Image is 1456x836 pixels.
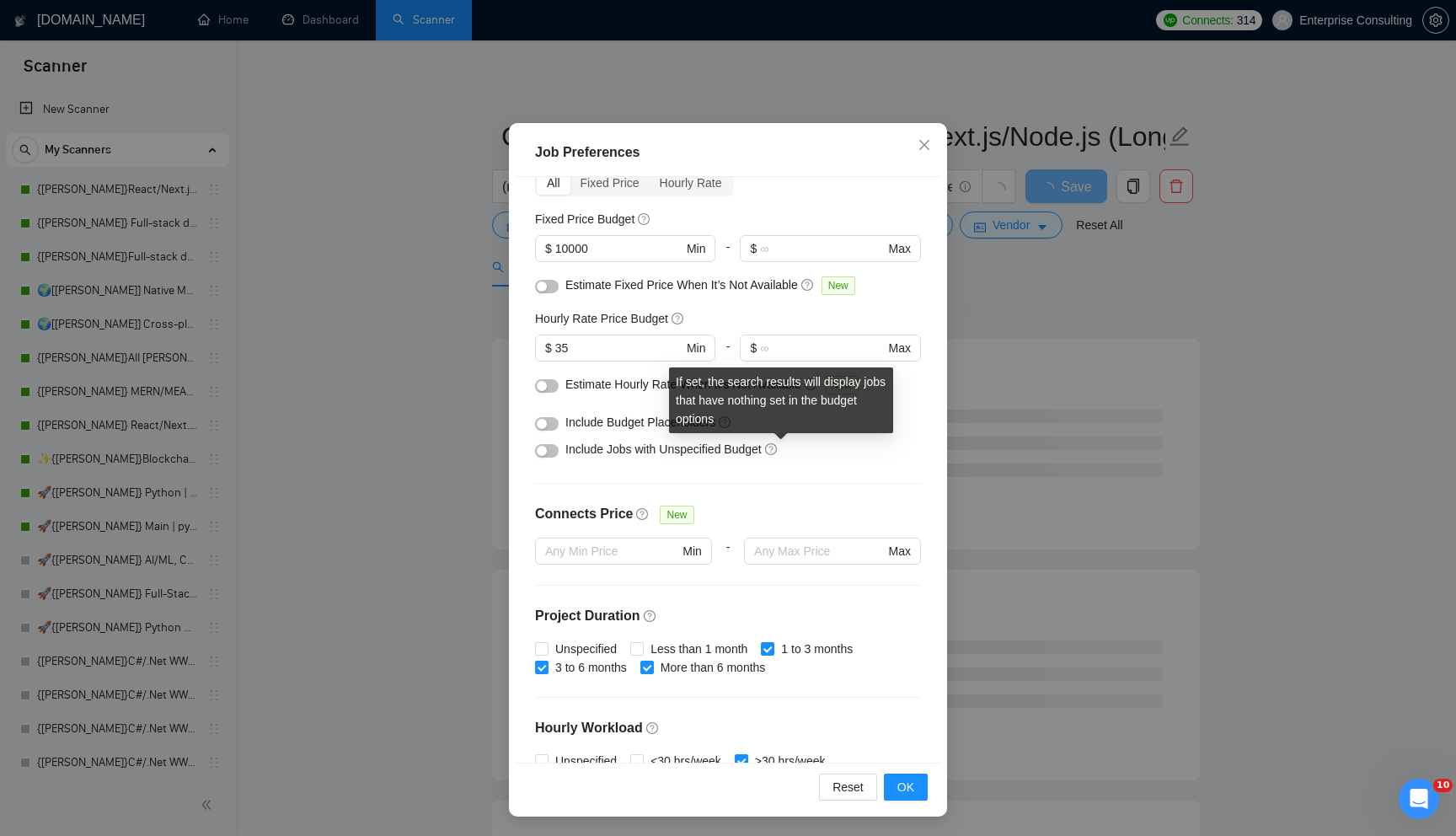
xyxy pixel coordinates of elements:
span: question-circle [644,609,657,623]
h4: Connects Price [535,504,633,524]
span: Estimate Hourly Rate When It’s Not Available [565,378,801,391]
div: If set, the search results will display jobs that have nothing set in the budget options [669,367,893,433]
span: question-circle [672,312,685,325]
span: Max [889,339,911,357]
span: OK [897,778,914,796]
div: Fixed Price [570,171,650,195]
span: close [918,138,931,152]
span: Estimate Fixed Price When It’s Not Available [565,278,798,292]
span: 1 to 3 months [774,640,859,658]
span: question-circle [801,278,815,292]
span: Min [687,339,706,357]
input: Any Max Price [754,542,885,560]
h4: Project Duration [535,606,921,626]
span: $ [750,239,757,258]
span: Max [889,239,911,258]
h4: Hourly Workload [535,718,921,738]
span: New [660,506,693,524]
span: Include Jobs with Unspecified Budget [565,442,762,456]
iframe: Intercom live chat [1399,779,1439,819]
span: Include Budget Placeholders [565,415,715,429]
span: Min [682,542,702,560]
span: Max [889,542,911,560]
div: - [715,235,740,276]
span: Min [687,239,706,258]
input: ∞ [760,339,885,357]
h5: Hourly Rate Price Budget [535,309,668,328]
span: 3 to 6 months [549,658,634,677]
div: All [537,171,570,195]
button: Reset [819,774,877,801]
span: Reset [832,778,864,796]
input: ∞ [760,239,885,258]
span: Unspecified [549,752,624,770]
span: >30 hrs/week [748,752,832,770]
input: Any Min Price [545,542,679,560]
span: 10 [1433,779,1453,792]
div: Hourly Rate [650,171,732,195]
span: More than 6 months [654,658,773,677]
h5: Fixed Price Budget [535,210,634,228]
span: question-circle [636,507,650,521]
span: Unspecified [549,640,624,658]
span: question-circle [638,212,651,226]
span: New [822,276,855,295]
span: question-circle [765,442,779,456]
span: $ [545,239,552,258]
input: 0 [555,239,683,258]
button: OK [884,774,928,801]
div: - [715,335,740,375]
div: - [712,538,744,585]
button: Close [902,123,947,169]
span: question-circle [646,721,660,735]
span: <30 hrs/week [644,752,728,770]
div: Job Preferences [535,142,921,163]
span: $ [545,339,552,357]
span: $ [750,339,757,357]
span: Less than 1 month [644,640,754,658]
input: 0 [555,339,683,357]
